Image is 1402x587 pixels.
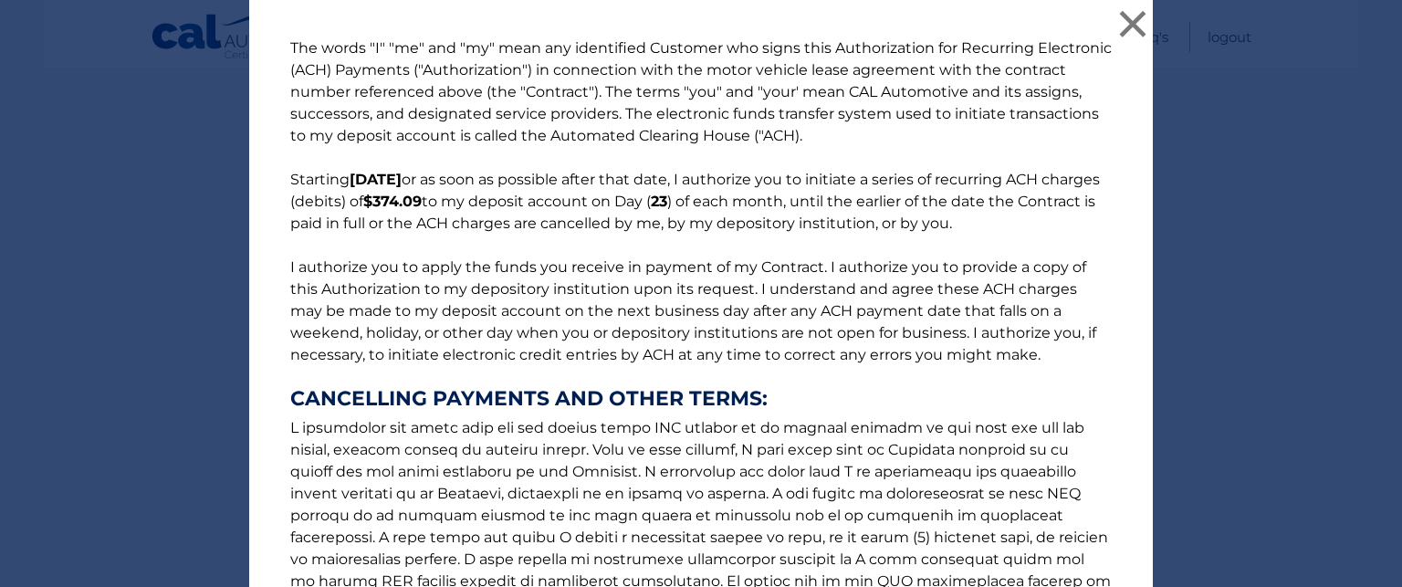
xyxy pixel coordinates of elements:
b: $374.09 [363,193,422,210]
b: [DATE] [350,171,402,188]
strong: CANCELLING PAYMENTS AND OTHER TERMS: [290,388,1112,410]
b: 23 [651,193,667,210]
button: × [1114,5,1151,42]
